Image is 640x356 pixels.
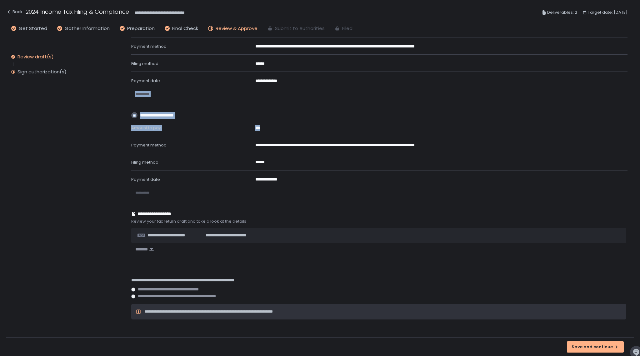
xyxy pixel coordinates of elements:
[131,125,161,131] span: Amount to pay
[65,25,110,32] span: Gather Information
[131,159,158,165] span: Filing method
[547,9,577,16] span: Deliverables: 2
[131,219,627,224] span: Review your tax return draft and take a look at the details
[172,25,198,32] span: Final Check
[131,142,167,148] span: Payment method
[127,25,155,32] span: Preparation
[275,25,325,32] span: Submit to Authorities
[342,25,352,32] span: Filed
[131,43,167,49] span: Payment method
[131,176,160,182] span: Payment date
[572,344,619,350] div: Save and continue
[131,78,160,84] span: Payment date
[216,25,257,32] span: Review & Approve
[17,54,54,60] div: Review draft(s)
[567,341,624,353] button: Save and continue
[19,25,47,32] span: Get Started
[588,9,627,16] span: Target date: [DATE]
[26,7,129,16] h1: 2024 Income Tax Filing & Compliance
[131,61,158,67] span: Filing method
[17,69,67,75] div: Sign authorization(s)
[6,7,22,18] button: Back
[6,8,22,16] div: Back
